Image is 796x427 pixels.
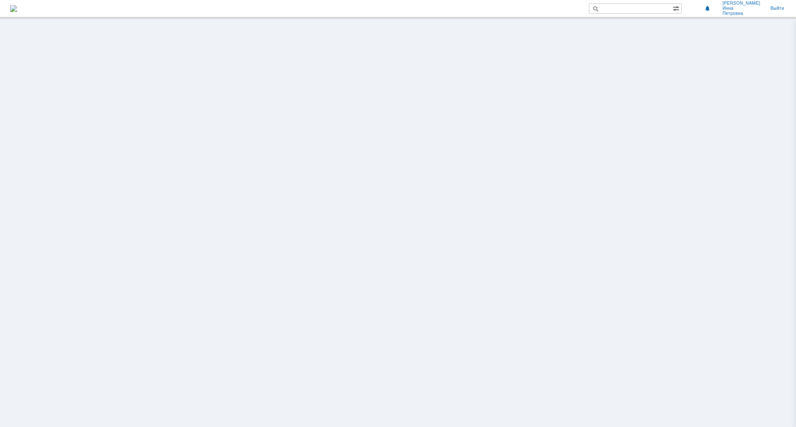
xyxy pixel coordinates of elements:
[722,6,760,11] span: Инна
[722,1,760,6] span: [PERSON_NAME]
[722,11,760,16] span: Петровна
[10,5,17,12] img: logo
[673,4,681,12] span: Расширенный поиск
[10,5,17,12] a: Перейти на домашнюю страницу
